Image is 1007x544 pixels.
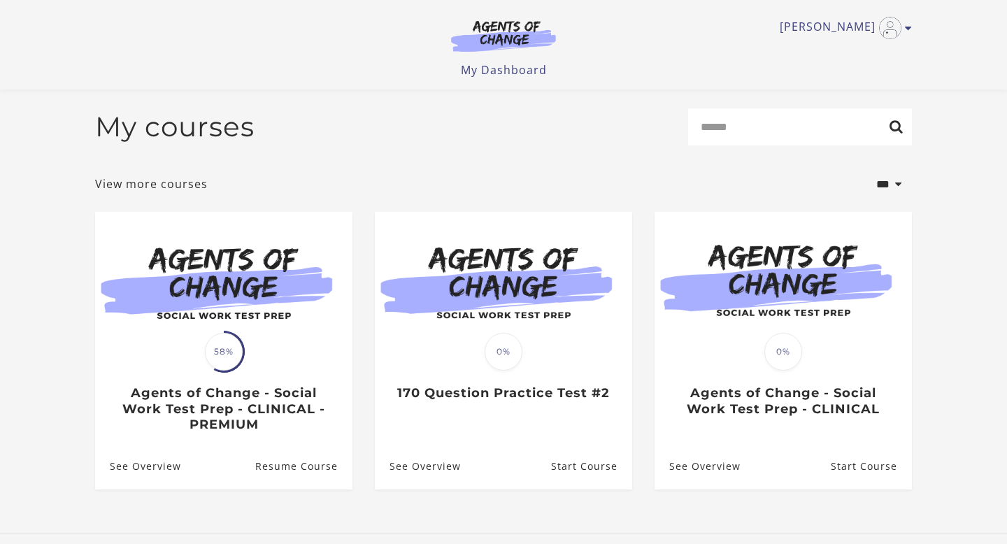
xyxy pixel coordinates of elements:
a: Agents of Change - Social Work Test Prep - CLINICAL: See Overview [655,443,741,489]
a: Agents of Change - Social Work Test Prep - CLINICAL - PREMIUM: See Overview [95,443,181,489]
h2: My courses [95,110,255,143]
a: Agents of Change - Social Work Test Prep - CLINICAL - PREMIUM: Resume Course [255,443,352,489]
a: Agents of Change - Social Work Test Prep - CLINICAL: Resume Course [831,443,912,489]
a: 170 Question Practice Test #2: Resume Course [551,443,632,489]
a: My Dashboard [461,62,547,78]
a: 170 Question Practice Test #2: See Overview [375,443,461,489]
h3: Agents of Change - Social Work Test Prep - CLINICAL - PREMIUM [110,385,337,433]
a: View more courses [95,176,208,192]
span: 0% [764,333,802,371]
a: Toggle menu [780,17,905,39]
h3: 170 Question Practice Test #2 [390,385,617,401]
span: 58% [205,333,243,371]
h3: Agents of Change - Social Work Test Prep - CLINICAL [669,385,897,417]
span: 0% [485,333,522,371]
img: Agents of Change Logo [436,20,571,52]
